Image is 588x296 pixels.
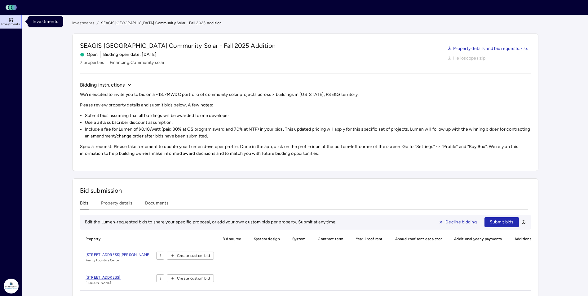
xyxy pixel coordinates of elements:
[101,200,133,209] button: Property details
[511,232,559,246] span: Additional yearly terms
[80,232,156,246] span: Property
[85,119,531,126] li: Use a 38% subscriber discount assumption.
[80,51,98,58] span: Open
[86,252,151,258] a: [STREET_ADDRESS][PERSON_NAME]
[448,56,485,61] a: Helioscopes.zip
[110,59,165,66] span: Financing: Community solar
[72,20,538,26] nav: breadcrumb
[86,275,121,280] span: [STREET_ADDRESS]
[85,219,337,225] span: Edit the Lumen-requested bids to share your specific proposal, or add your own custom bids per pr...
[85,112,531,119] li: Submit bids assuming that all buildings will be awarded to one developer.
[80,59,104,66] span: 7 properties
[4,279,19,294] img: Dimension Energy
[80,143,531,157] p: Special request: Please take a moment to update your Lumen developer profile. Once in the app, cl...
[167,252,214,260] button: Create custom bid
[433,217,482,227] button: Decline bidding
[72,20,95,26] a: Investments
[80,187,122,194] span: Bid submission
[391,232,446,246] span: Annual roof rent escalator
[177,275,210,281] span: Create custom bid
[80,200,89,209] button: Bids
[167,274,214,282] button: Create custom bid
[314,232,347,246] span: Contract term
[145,200,169,209] button: Documents
[86,280,121,285] span: [PERSON_NAME]
[352,232,387,246] span: Year 1 roof rent
[85,126,531,140] li: Include a fee for Lumen of $0.10/watt (paid 30% at CS program award and 70% at NTP) in your bids....
[86,274,121,280] a: [STREET_ADDRESS]
[80,41,276,50] span: SEAGIS [GEOGRAPHIC_DATA] Community Solar - Fall 2025 Addition
[250,232,284,246] span: System design
[86,253,151,257] span: [STREET_ADDRESS][PERSON_NAME]
[103,51,157,58] span: Bidding open date: [DATE]
[28,16,63,27] div: Investments
[80,81,125,89] span: Bidding instructions
[490,219,514,226] span: Submit bids
[80,81,132,89] button: Bidding instructions
[86,258,151,263] span: Kearny Logistics Center
[450,232,506,246] span: Additional yearly payments
[80,91,531,98] p: We’re excited to invite you to bid on a ~18.7MWDC portfolio of community solar projects across 7 ...
[80,102,531,109] p: Please review property details and submit bids below. A few notes:
[1,22,20,26] span: Investments
[177,253,210,259] span: Create custom bid
[289,232,309,246] span: System
[219,232,245,246] span: Bid source
[448,47,528,52] a: Property details and bid requests.xlsx
[484,217,519,227] button: Submit bids
[101,20,222,26] span: SEAGIS [GEOGRAPHIC_DATA] Community Solar - Fall 2025 Addition
[445,219,477,226] span: Decline bidding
